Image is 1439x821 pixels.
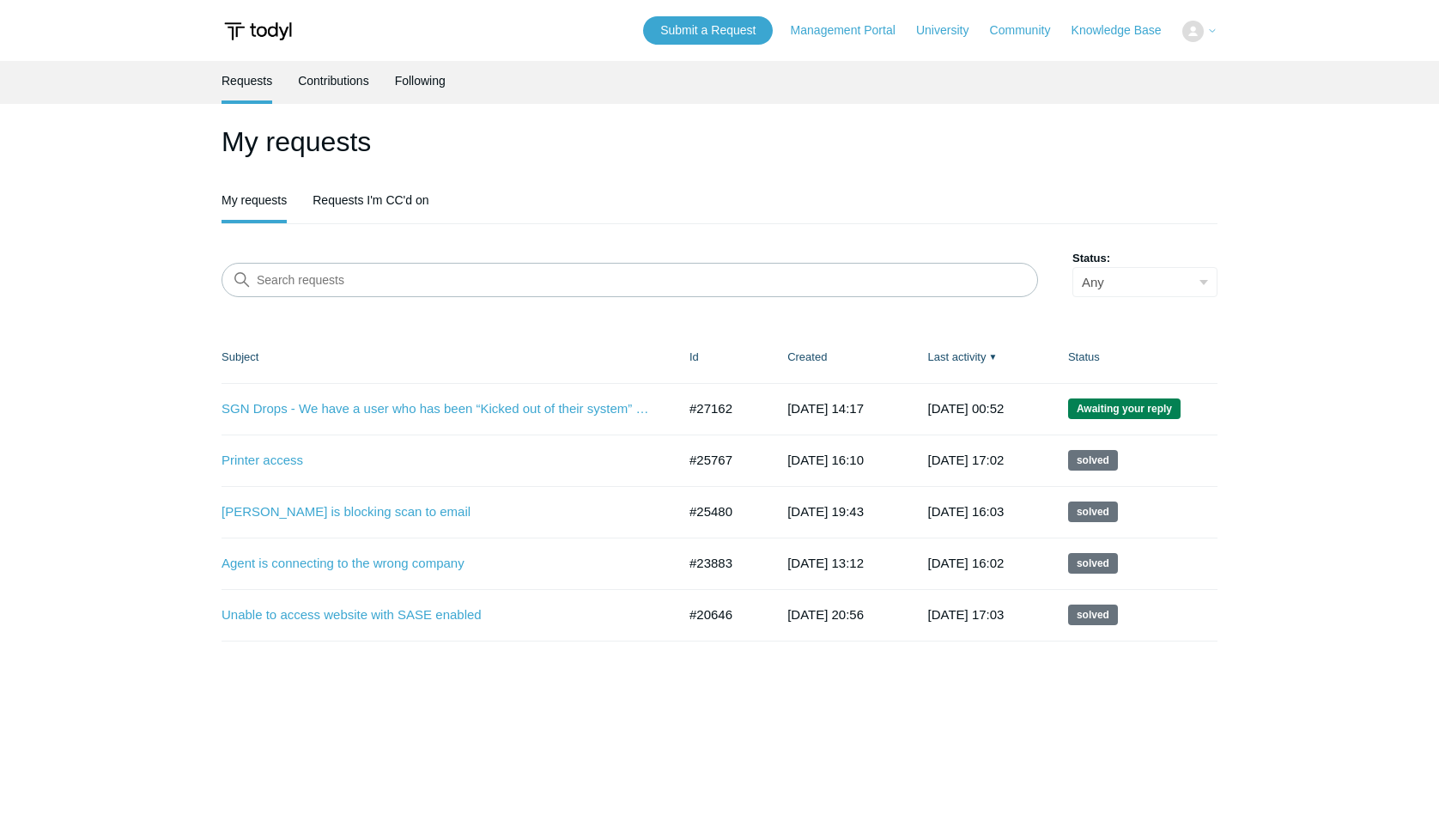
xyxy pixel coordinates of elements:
[672,383,770,435] td: #27162
[787,504,864,519] time: 2025-06-13T19:43:45+00:00
[222,554,651,574] a: Agent is connecting to the wrong company
[222,399,651,419] a: SGN Drops - We have a user who has been “Kicked out of their system” everyday at 2:00. We noted [...
[928,556,1005,570] time: 2025-04-16T16:02:39+00:00
[1068,450,1118,471] span: This request has been solved
[1068,502,1118,522] span: This request has been solved
[672,589,770,641] td: #20646
[222,61,272,100] a: Requests
[222,180,287,220] a: My requests
[1068,553,1118,574] span: This request has been solved
[672,435,770,486] td: #25767
[988,350,997,363] span: ▼
[990,21,1068,40] a: Community
[1072,250,1217,267] label: Status:
[1051,331,1217,383] th: Status
[928,401,1005,416] time: 2025-08-12T00:52:21+00:00
[222,605,651,625] a: Unable to access website with SASE enabled
[313,180,428,220] a: Requests I'm CC'd on
[787,556,864,570] time: 2025-03-27T13:12:52+00:00
[298,61,369,100] a: Contributions
[222,121,1217,162] h1: My requests
[928,453,1005,467] time: 2025-07-17T17:02:25+00:00
[1072,21,1179,40] a: Knowledge Base
[916,21,986,40] a: University
[928,607,1005,622] time: 2024-11-06T17:03:05+00:00
[791,21,913,40] a: Management Portal
[222,263,1038,297] input: Search requests
[222,451,651,471] a: Printer access
[1068,605,1118,625] span: This request has been solved
[787,453,864,467] time: 2025-06-27T16:10:16+00:00
[395,61,446,100] a: Following
[787,607,864,622] time: 2024-10-08T20:56:26+00:00
[672,331,770,383] th: Id
[222,502,651,522] a: [PERSON_NAME] is blocking scan to email
[222,15,294,47] img: Todyl Support Center Help Center home page
[222,331,672,383] th: Subject
[643,16,773,45] a: Submit a Request
[672,486,770,538] td: #25480
[1068,398,1181,419] span: We are waiting for you to respond
[787,401,864,416] time: 2025-08-08T14:17:27+00:00
[672,538,770,589] td: #23883
[928,350,987,363] a: Last activity▼
[787,350,827,363] a: Created
[928,504,1005,519] time: 2025-07-14T16:03:02+00:00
